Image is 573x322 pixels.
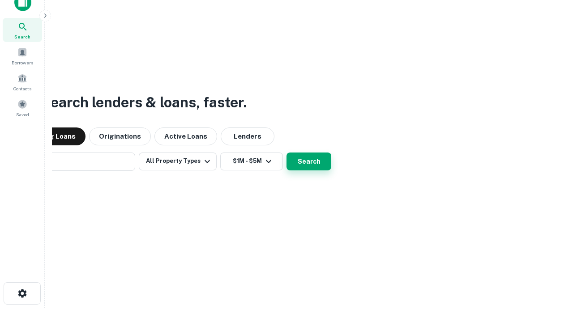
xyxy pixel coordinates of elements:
[221,127,274,145] button: Lenders
[3,18,42,42] a: Search
[14,33,30,40] span: Search
[528,250,573,293] iframe: Chat Widget
[16,111,29,118] span: Saved
[220,153,283,170] button: $1M - $5M
[3,96,42,120] a: Saved
[12,59,33,66] span: Borrowers
[3,44,42,68] a: Borrowers
[89,127,151,145] button: Originations
[154,127,217,145] button: Active Loans
[41,92,247,113] h3: Search lenders & loans, faster.
[139,153,217,170] button: All Property Types
[286,153,331,170] button: Search
[13,85,31,92] span: Contacts
[3,70,42,94] a: Contacts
